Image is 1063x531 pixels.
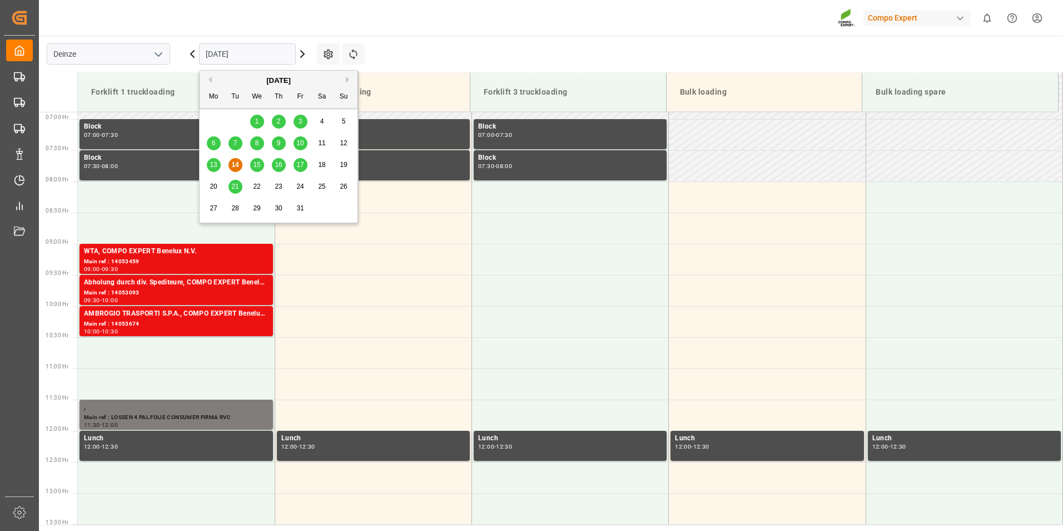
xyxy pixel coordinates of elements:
div: Choose Saturday, October 25th, 2025 [315,180,329,194]
div: 07:00 [478,132,494,137]
span: 27 [210,204,217,212]
span: 11 [318,139,325,147]
div: 12:30 [299,444,315,449]
div: Choose Sunday, October 12th, 2025 [337,136,351,150]
div: Forklift 3 truckloading [479,82,657,102]
div: 10:30 [102,329,118,334]
span: 23 [275,183,282,190]
div: Main ref : LOSSEN 4 PAL FOLIE CONSUMER FIRMA RVC [84,413,269,422]
div: Block [281,153,465,164]
button: Compo Expert [863,7,975,28]
div: Lunch [281,433,465,444]
span: 18 [318,161,325,169]
img: Screenshot%202023-09-29%20at%2010.02.21.png_1712312052.png [838,8,856,28]
div: 09:30 [84,298,100,303]
span: 07:30 Hr [46,145,68,151]
div: 08:00 [496,164,512,169]
div: Choose Wednesday, October 8th, 2025 [250,136,264,150]
div: 07:30 [84,164,100,169]
div: 12:30 [102,444,118,449]
span: 20 [210,183,217,190]
div: 12:30 [693,444,709,449]
div: - [888,444,890,449]
div: Choose Monday, October 27th, 2025 [207,201,221,215]
span: 16 [275,161,282,169]
button: show 0 new notifications [975,6,1000,31]
span: 7 [234,139,237,147]
div: Choose Friday, October 10th, 2025 [294,136,307,150]
button: Next Month [346,76,352,83]
div: Sa [315,90,329,104]
div: Block [84,121,269,132]
span: 12 [340,139,347,147]
div: Lunch [84,433,269,444]
div: Choose Friday, October 31st, 2025 [294,201,307,215]
div: 12:00 [478,444,494,449]
div: Mo [207,90,221,104]
div: 12:00 [84,444,100,449]
span: 21 [231,183,239,190]
div: Fr [294,90,307,104]
span: 08:00 Hr [46,176,68,183]
span: 08:30 Hr [46,208,68,214]
span: 10:30 Hr [46,332,68,338]
div: - [100,132,102,137]
span: 19 [340,161,347,169]
div: - [100,329,102,334]
span: 28 [231,204,239,212]
div: 12:00 [675,444,691,449]
span: 5 [342,117,346,125]
div: - [494,164,496,169]
span: 22 [253,183,260,190]
div: Choose Monday, October 20th, 2025 [207,180,221,194]
div: - [494,132,496,137]
div: - [100,164,102,169]
div: 09:00 [84,267,100,272]
div: Choose Saturday, October 11th, 2025 [315,136,329,150]
div: Choose Sunday, October 26th, 2025 [337,180,351,194]
div: month 2025-10 [203,111,355,219]
div: 12:30 [890,444,906,449]
div: Choose Wednesday, October 1st, 2025 [250,115,264,129]
div: Choose Thursday, October 23rd, 2025 [272,180,286,194]
div: Main ref : 14053459 [84,257,269,267]
div: , [84,402,269,413]
span: 13 [210,161,217,169]
div: - [100,422,102,427]
div: AMBROGIO TRASPORTI S.P.A., COMPO EXPERT Benelux N.V. [84,308,269,319]
span: 30 [275,204,282,212]
div: Choose Tuesday, October 21st, 2025 [229,180,242,194]
div: Lunch [478,433,662,444]
div: Bulk loading spare [871,82,1049,102]
div: Su [337,90,351,104]
div: - [494,444,496,449]
span: 1 [255,117,259,125]
div: 11:30 [84,422,100,427]
div: Choose Monday, October 13th, 2025 [207,158,221,172]
div: 10:00 [84,329,100,334]
div: Choose Thursday, October 30th, 2025 [272,201,286,215]
div: Forklift 1 truckloading [87,82,265,102]
div: Choose Friday, October 17th, 2025 [294,158,307,172]
div: Block [281,121,465,132]
div: Tu [229,90,242,104]
button: open menu [150,46,166,63]
span: 9 [277,139,281,147]
div: 12:00 [872,444,888,449]
div: Choose Sunday, October 19th, 2025 [337,158,351,172]
div: Choose Saturday, October 18th, 2025 [315,158,329,172]
span: 6 [212,139,216,147]
div: Choose Wednesday, October 22nd, 2025 [250,180,264,194]
span: 24 [296,183,304,190]
div: Choose Thursday, October 9th, 2025 [272,136,286,150]
span: 25 [318,183,325,190]
div: Compo Expert [863,10,970,26]
div: 12:30 [496,444,512,449]
span: 2 [277,117,281,125]
span: 15 [253,161,260,169]
span: 29 [253,204,260,212]
div: [DATE] [200,75,357,86]
div: Choose Tuesday, October 7th, 2025 [229,136,242,150]
span: 4 [320,117,324,125]
span: 11:00 Hr [46,363,68,370]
